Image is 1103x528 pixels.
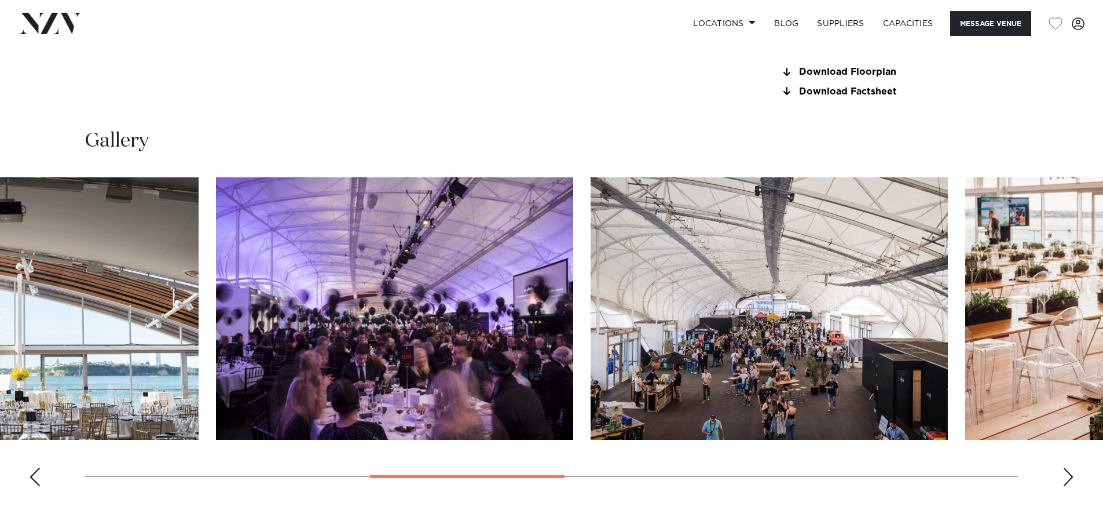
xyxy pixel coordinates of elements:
a: Locations [684,11,765,36]
h2: Gallery [85,128,149,154]
a: Download Floorplan [780,67,969,78]
swiper-slide: 6 / 12 [591,177,948,440]
a: Capacities [874,11,943,36]
img: nzv-logo.png [19,13,82,34]
button: Message Venue [950,11,1031,36]
a: BLOG [765,11,808,36]
swiper-slide: 5 / 12 [216,177,573,440]
a: Download Factsheet [780,86,969,97]
a: SUPPLIERS [808,11,873,36]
